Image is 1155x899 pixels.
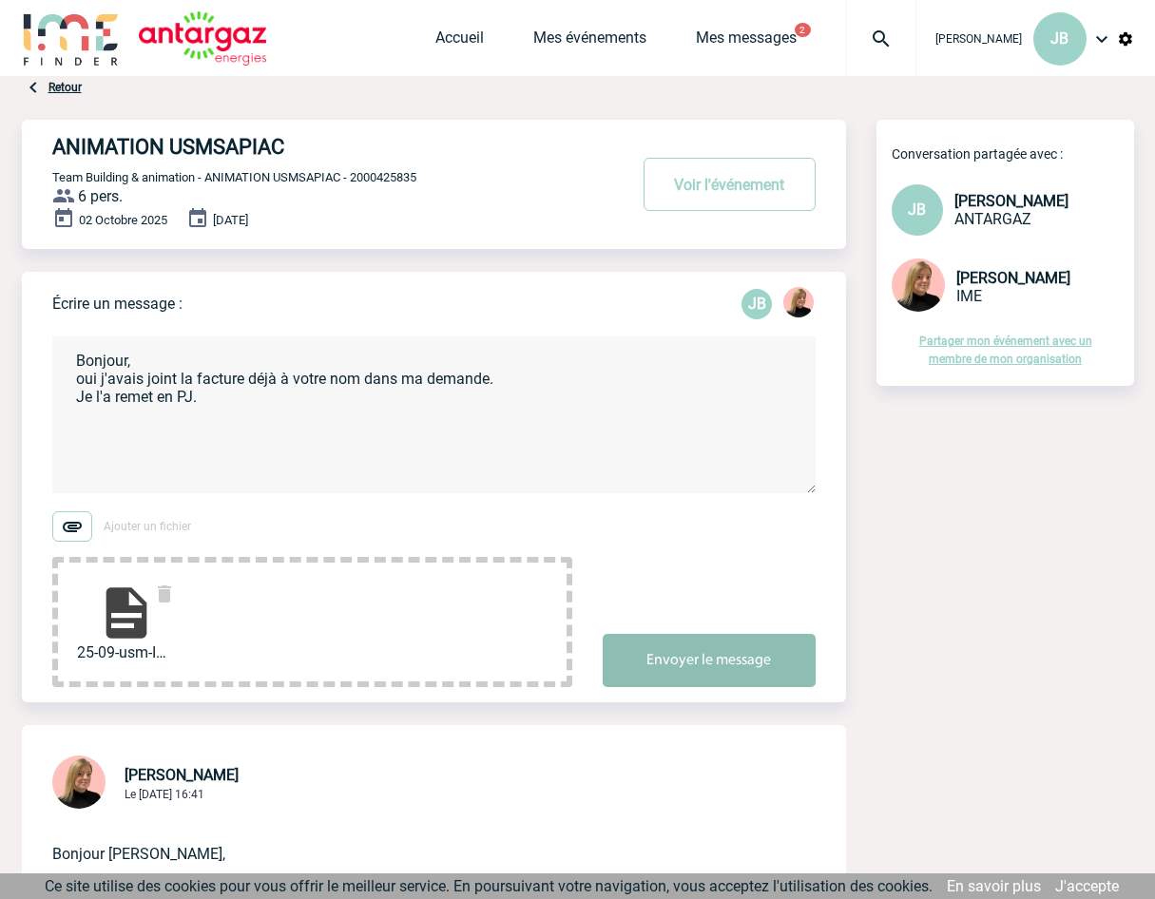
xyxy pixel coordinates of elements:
[908,201,926,219] span: JB
[96,583,157,643] img: file-document.svg
[125,766,239,784] span: [PERSON_NAME]
[52,756,106,809] img: 131233-0.png
[213,213,248,227] span: [DATE]
[935,32,1022,46] span: [PERSON_NAME]
[79,213,167,227] span: 02 Octobre 2025
[956,287,982,305] span: IME
[77,643,176,661] span: 25-09-usm-IDEAL-Meet...
[892,258,945,312] img: 131233-0.png
[45,877,933,895] span: Ce site utilise des cookies pour vous offrir le meilleur service. En poursuivant votre navigation...
[78,187,123,205] span: 6 pers.
[52,295,183,313] p: Écrire un message :
[125,788,204,801] span: Le [DATE] 16:41
[22,11,121,66] img: IME-Finder
[741,289,772,319] p: JB
[741,289,772,319] div: Jérémy BIDAUT
[104,520,191,533] span: Ajouter un fichier
[48,81,82,94] a: Retour
[892,146,1134,162] p: Conversation partagée avec :
[954,210,1031,228] span: ANTARGAZ
[947,877,1041,895] a: En savoir plus
[1050,29,1068,48] span: JB
[783,287,814,321] div: Estelle PERIOU
[954,192,1068,210] span: [PERSON_NAME]
[153,583,176,605] img: delete.svg
[795,23,811,37] button: 2
[52,170,416,184] span: Team Building & animation - ANIMATION USMSAPIAC - 2000425835
[1055,877,1119,895] a: J'accepte
[956,269,1070,287] span: [PERSON_NAME]
[919,335,1092,366] a: Partager mon événement avec un membre de mon organisation
[52,135,570,159] h4: ANIMATION USMSAPIAC
[435,29,484,55] a: Accueil
[783,287,814,317] img: 131233-0.png
[603,634,816,687] button: Envoyer le message
[533,29,646,55] a: Mes événements
[644,158,816,211] button: Voir l'événement
[696,29,797,55] a: Mes messages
